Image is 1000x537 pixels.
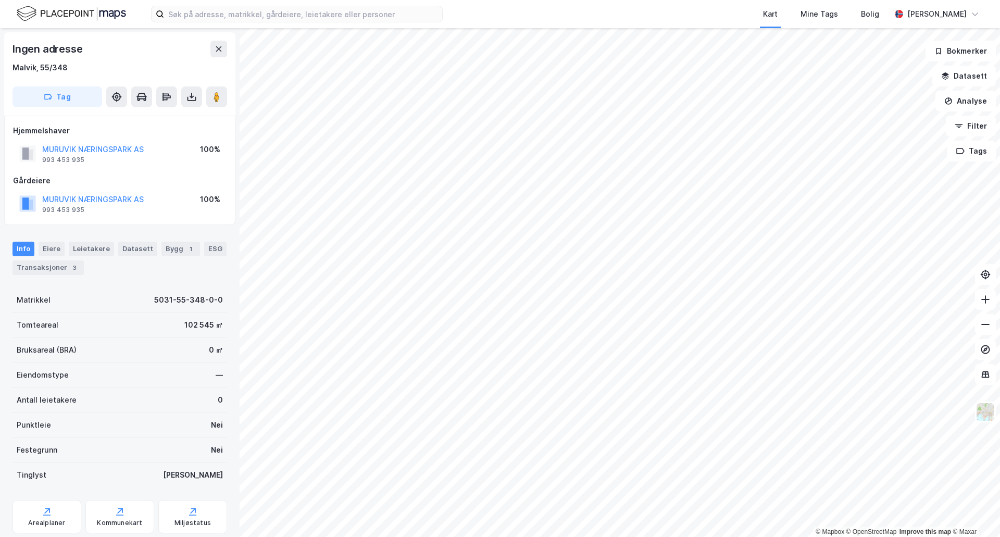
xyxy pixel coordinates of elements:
div: Kart [763,8,778,20]
div: Datasett [118,242,157,256]
div: 0 ㎡ [209,344,223,356]
div: Gårdeiere [13,174,227,187]
div: 100% [200,193,220,206]
div: 1 [185,244,196,254]
div: Kontrollprogram for chat [948,487,1000,537]
div: Bolig [861,8,879,20]
div: Miljøstatus [174,519,211,527]
div: Eiendomstype [17,369,69,381]
div: Bygg [161,242,200,256]
div: 3 [69,263,80,273]
button: Datasett [932,66,996,86]
img: Z [976,402,995,422]
div: Arealplaner [28,519,65,527]
div: Antall leietakere [17,394,77,406]
div: — [216,369,223,381]
div: Matrikkel [17,294,51,306]
div: Hjemmelshaver [13,124,227,137]
div: 0 [218,394,223,406]
button: Tags [947,141,996,161]
div: Transaksjoner [12,260,84,275]
div: Ingen adresse [12,41,84,57]
div: Tomteareal [17,319,58,331]
a: Mapbox [816,528,844,535]
div: ESG [204,242,227,256]
div: [PERSON_NAME] [163,469,223,481]
input: Søk på adresse, matrikkel, gårdeiere, leietakere eller personer [164,6,442,22]
div: Leietakere [69,242,114,256]
a: OpenStreetMap [846,528,897,535]
div: 993 453 935 [42,156,84,164]
div: Nei [211,444,223,456]
div: 100% [200,143,220,156]
div: Malvik, 55/348 [12,61,68,74]
div: 102 545 ㎡ [184,319,223,331]
div: [PERSON_NAME] [907,8,967,20]
div: Bruksareal (BRA) [17,344,77,356]
div: Tinglyst [17,469,46,481]
button: Analyse [935,91,996,111]
div: Nei [211,419,223,431]
div: Kommunekart [97,519,142,527]
a: Improve this map [899,528,951,535]
div: Punktleie [17,419,51,431]
button: Tag [12,86,102,107]
button: Filter [946,116,996,136]
div: 993 453 935 [42,206,84,214]
div: Festegrunn [17,444,57,456]
div: Mine Tags [801,8,838,20]
div: 5031-55-348-0-0 [154,294,223,306]
img: logo.f888ab2527a4732fd821a326f86c7f29.svg [17,5,126,23]
div: Eiere [39,242,65,256]
iframe: Chat Widget [948,487,1000,537]
button: Bokmerker [926,41,996,61]
div: Info [12,242,34,256]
